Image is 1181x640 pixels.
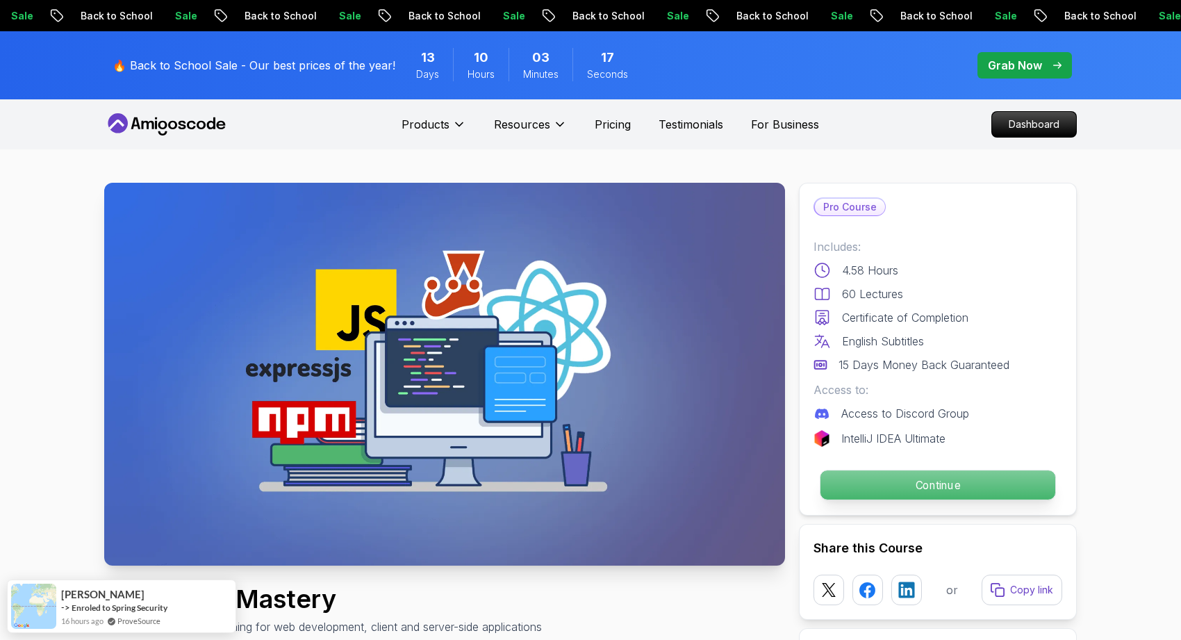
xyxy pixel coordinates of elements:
img: javascript-mastery_thumbnail [104,183,785,566]
span: Minutes [523,67,559,81]
div: v 4.0.25 [39,22,68,33]
img: provesource social proof notification image [11,584,56,629]
p: Advanced JavaScript training for web development, client and server-side applications [104,618,542,635]
a: Pricing [595,116,631,133]
p: Back to School [887,9,982,23]
span: 13 Days [421,48,435,67]
a: Testimonials [659,116,723,133]
img: tab_keywords_by_traffic_grey.svg [140,81,151,92]
div: Domain: [DOMAIN_NAME] [36,36,153,47]
button: Products [402,116,466,144]
p: IntelliJ IDEA Ultimate [841,430,945,447]
p: Grab Now [988,57,1042,74]
p: Back to School [723,9,818,23]
p: Sale [654,9,698,23]
div: Keywords by Traffic [156,82,229,91]
button: Continue [820,470,1056,500]
h2: Share this Course [814,539,1062,558]
p: Sale [162,9,206,23]
span: 17 Seconds [601,48,614,67]
p: Back to School [395,9,490,23]
p: Sale [490,9,534,23]
span: 10 Hours [474,48,488,67]
h1: Javascript Mastery [104,585,542,613]
div: Domain Overview [56,82,124,91]
a: For Business [751,116,819,133]
p: Dashboard [992,112,1076,137]
p: Resources [494,116,550,133]
img: website_grey.svg [22,36,33,47]
img: logo_orange.svg [22,22,33,33]
p: Sale [326,9,370,23]
a: Dashboard [991,111,1077,138]
p: Sale [818,9,862,23]
p: Sale [982,9,1026,23]
p: 15 Days Money Back Guaranteed [839,356,1009,373]
a: ProveSource [117,615,160,627]
p: Products [402,116,449,133]
p: Back to School [231,9,326,23]
span: 3 Minutes [532,48,550,67]
span: Hours [468,67,495,81]
span: Days [416,67,439,81]
img: jetbrains logo [814,430,830,447]
button: Resources [494,116,567,144]
p: Back to School [1051,9,1146,23]
p: Certificate of Completion [842,309,968,326]
p: 4.58 Hours [842,262,898,279]
p: or [946,582,958,598]
p: English Subtitles [842,333,924,350]
p: 🔥 Back to School Sale - Our best prices of the year! [113,57,395,74]
p: Continue [820,470,1055,500]
span: [PERSON_NAME] [61,589,144,600]
span: -> [61,602,70,613]
p: Includes: [814,238,1062,255]
button: Copy link [982,575,1062,605]
a: Enroled to Spring Security [72,602,167,613]
p: 60 Lectures [842,286,903,302]
span: 16 hours ago [61,615,104,627]
p: Access to Discord Group [841,405,969,422]
span: Seconds [587,67,628,81]
p: Access to: [814,381,1062,398]
p: Back to School [559,9,654,23]
p: Copy link [1010,583,1053,597]
p: Back to School [67,9,162,23]
img: tab_domain_overview_orange.svg [40,81,51,92]
p: Pro Course [815,199,885,215]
